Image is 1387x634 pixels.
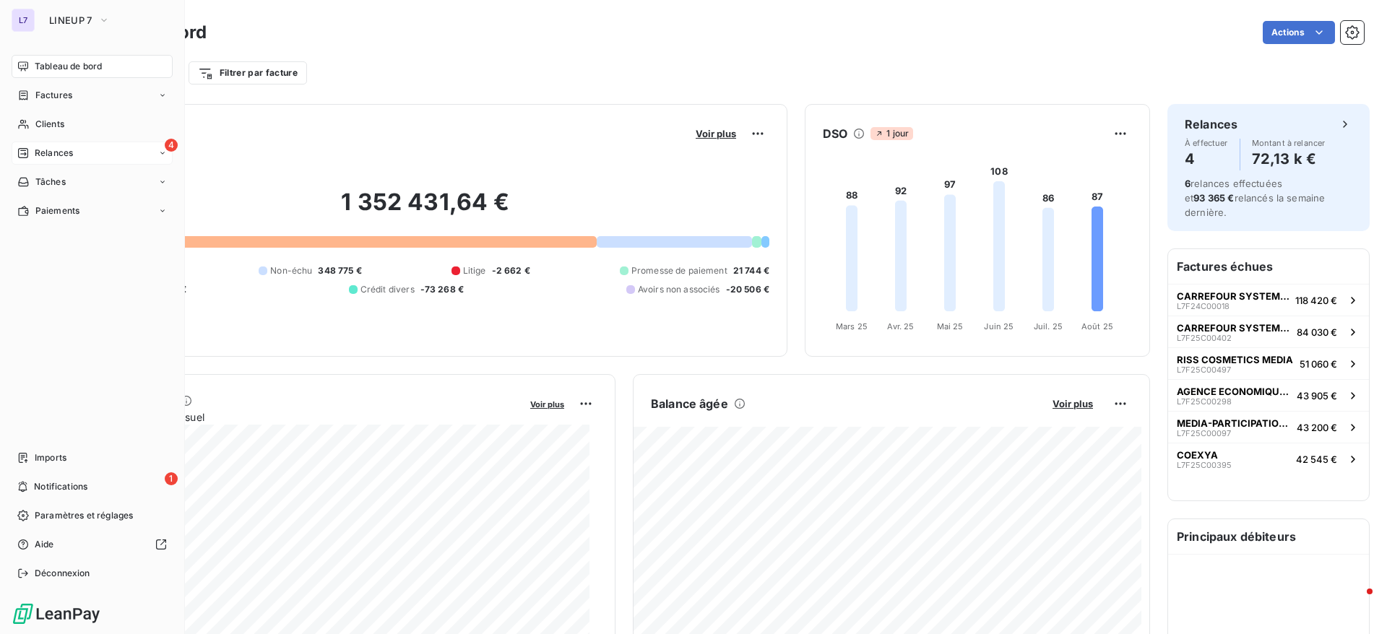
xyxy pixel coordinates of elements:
span: Imports [35,451,66,464]
span: L7F25C00395 [1177,461,1232,469]
span: relances effectuées et relancés la semaine dernière. [1185,178,1325,218]
a: Aide [12,533,173,556]
span: Paramètres et réglages [35,509,133,522]
button: CARREFOUR SYSTEMES D'INFORMATIONL7F24C00018118 420 € [1168,284,1369,316]
span: 21 744 € [733,264,769,277]
iframe: Intercom live chat [1338,585,1373,620]
tspan: Mai 25 [937,321,964,331]
span: -73 268 € [420,283,464,296]
span: Notifications [34,480,87,493]
span: 84 030 € [1297,326,1337,338]
button: Voir plus [526,397,569,410]
tspan: Avr. 25 [887,321,914,331]
span: Relances [35,147,73,160]
span: -20 506 € [726,283,769,296]
button: RISS COSMETICS MEDIAL7F25C0049751 060 € [1168,347,1369,379]
span: -2 662 € [492,264,530,277]
a: 4Relances [12,142,173,165]
span: Montant à relancer [1252,139,1326,147]
span: Promesse de paiement [631,264,727,277]
tspan: Août 25 [1081,321,1113,331]
button: COEXYAL7F25C0039542 545 € [1168,443,1369,474]
tspan: Juin 25 [984,321,1014,331]
span: Voir plus [530,399,564,409]
tspan: Mars 25 [836,321,868,331]
span: L7F25C00298 [1177,397,1232,406]
span: COEXYA [1177,449,1218,461]
span: 42 545 € [1296,453,1337,465]
a: Imports [12,446,173,469]
span: 118 420 € [1295,295,1337,306]
button: MEDIA-PARTICIPATIONS (PLURIAD)L7F25C0009743 200 € [1168,411,1369,443]
span: CARREFOUR SYSTEMES D'INFORMATION [1177,322,1291,334]
a: Paramètres et réglages [12,504,173,527]
h6: DSO [823,125,847,142]
span: Voir plus [696,128,736,139]
h6: Principaux débiteurs [1168,519,1369,554]
span: 6 [1185,178,1191,189]
span: 1 [165,472,178,485]
button: AGENCE ECONOMIQUE ET FINANCIERE AGEFIL7F25C0029843 905 € [1168,379,1369,411]
span: Crédit divers [360,283,415,296]
h6: Relances [1185,116,1237,133]
a: Clients [12,113,173,136]
h4: 72,13 k € [1252,147,1326,170]
span: L7F25C00497 [1177,365,1231,374]
h6: Factures échues [1168,249,1369,284]
span: Non-échu [270,264,312,277]
div: L7 [12,9,35,32]
span: Aide [35,538,54,551]
span: 348 775 € [318,264,361,277]
button: Voir plus [1048,397,1097,410]
span: 43 905 € [1297,390,1337,401]
span: AGENCE ECONOMIQUE ET FINANCIERE AGEFI [1177,386,1291,397]
span: LINEUP 7 [49,14,92,26]
span: 1 jour [870,127,913,140]
span: Factures [35,89,72,102]
span: Litige [463,264,486,277]
span: Voir plus [1053,398,1093,409]
a: Paiements [12,199,173,222]
tspan: Juil. 25 [1034,321,1063,331]
button: Filtrer par facture [189,61,307,84]
span: À effectuer [1185,139,1228,147]
span: 93 365 € [1193,192,1234,204]
span: Avoirs non associés [638,283,720,296]
span: 43 200 € [1297,422,1337,433]
span: 4 [165,139,178,152]
h4: 4 [1185,147,1228,170]
button: CARREFOUR SYSTEMES D'INFORMATIONL7F25C0040284 030 € [1168,316,1369,347]
span: Tableau de bord [35,60,102,73]
span: Déconnexion [35,567,90,580]
span: L7F25C00402 [1177,334,1232,342]
button: Actions [1263,21,1335,44]
img: Logo LeanPay [12,602,101,625]
span: L7F24C00018 [1177,302,1230,311]
a: Tableau de bord [12,55,173,78]
h6: Balance âgée [651,395,728,412]
span: CARREFOUR SYSTEMES D'INFORMATION [1177,290,1289,302]
button: Voir plus [691,127,740,140]
h2: 1 352 431,64 € [82,188,769,231]
span: MEDIA-PARTICIPATIONS (PLURIAD) [1177,417,1291,429]
a: Factures [12,84,173,107]
span: RISS COSMETICS MEDIA [1177,354,1293,365]
span: 51 060 € [1300,358,1337,370]
a: Tâches [12,170,173,194]
span: Clients [35,118,64,131]
span: L7F25C00097 [1177,429,1231,438]
span: Tâches [35,175,66,188]
span: Chiffre d'affaires mensuel [82,409,520,425]
span: Paiements [35,204,79,217]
